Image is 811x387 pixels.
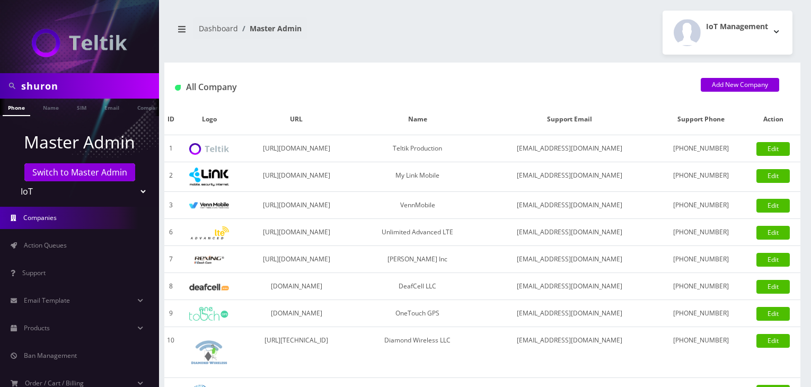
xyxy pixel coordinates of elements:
td: [EMAIL_ADDRESS][DOMAIN_NAME] [484,162,656,192]
th: Support Phone [656,104,746,135]
td: 8 [164,273,177,300]
td: [PHONE_NUMBER] [656,192,746,219]
h2: IoT Management [706,22,768,31]
td: [URL][DOMAIN_NAME] [242,192,351,219]
th: Action [746,104,800,135]
span: Products [24,323,50,332]
td: [EMAIL_ADDRESS][DOMAIN_NAME] [484,327,656,378]
td: [PHONE_NUMBER] [656,219,746,246]
a: Edit [756,253,790,267]
td: 6 [164,219,177,246]
a: Dashboard [199,23,238,33]
a: Edit [756,334,790,348]
td: OneTouch GPS [351,300,484,327]
img: IoT [32,29,127,57]
a: Edit [756,142,790,156]
td: [PHONE_NUMBER] [656,246,746,273]
td: [EMAIL_ADDRESS][DOMAIN_NAME] [484,300,656,327]
a: Switch to Master Admin [24,163,135,181]
th: ID [164,104,177,135]
a: SIM [72,99,92,115]
span: Email Template [24,296,70,305]
td: [URL][DOMAIN_NAME] [242,219,351,246]
td: [URL][DOMAIN_NAME] [242,162,351,192]
td: [PHONE_NUMBER] [656,327,746,378]
img: Rexing Inc [189,255,229,265]
img: DeafCell LLC [189,284,229,291]
td: Diamond Wireless LLC [351,327,484,378]
td: [DOMAIN_NAME] [242,300,351,327]
td: [PERSON_NAME] Inc [351,246,484,273]
h1: All Company [175,82,685,92]
a: Phone [3,99,30,116]
td: [EMAIL_ADDRESS][DOMAIN_NAME] [484,192,656,219]
img: Diamond Wireless LLC [189,332,229,372]
th: Support Email [484,104,656,135]
td: 3 [164,192,177,219]
th: Name [351,104,484,135]
a: Company [132,99,168,115]
td: [DOMAIN_NAME] [242,273,351,300]
img: My Link Mobile [189,168,229,186]
img: OneTouch GPS [189,307,229,321]
a: Edit [756,199,790,213]
span: Support [22,268,46,277]
a: Edit [756,280,790,294]
td: 9 [164,300,177,327]
td: [PHONE_NUMBER] [656,162,746,192]
th: Logo [177,104,242,135]
td: [EMAIL_ADDRESS][DOMAIN_NAME] [484,246,656,273]
td: 7 [164,246,177,273]
td: [EMAIL_ADDRESS][DOMAIN_NAME] [484,135,656,162]
span: Companies [23,213,57,222]
td: [EMAIL_ADDRESS][DOMAIN_NAME] [484,219,656,246]
td: My Link Mobile [351,162,484,192]
img: Unlimited Advanced LTE [189,226,229,240]
a: Email [99,99,125,115]
td: 1 [164,135,177,162]
td: Teltik Production [351,135,484,162]
span: Ban Management [24,351,77,360]
td: [URL][DOMAIN_NAME] [242,135,351,162]
img: All Company [175,85,181,91]
td: VennMobile [351,192,484,219]
input: Search in Company [21,76,156,96]
td: [URL][DOMAIN_NAME] [242,246,351,273]
a: Edit [756,169,790,183]
td: [PHONE_NUMBER] [656,135,746,162]
td: Unlimited Advanced LTE [351,219,484,246]
img: Teltik Production [189,143,229,155]
span: Action Queues [24,241,67,250]
td: 2 [164,162,177,192]
img: VennMobile [189,202,229,209]
td: [URL][TECHNICAL_ID] [242,327,351,378]
td: 10 [164,327,177,378]
a: Name [38,99,64,115]
li: Master Admin [238,23,302,34]
td: DeafCell LLC [351,273,484,300]
a: Edit [756,307,790,321]
a: Edit [756,226,790,240]
th: URL [242,104,351,135]
nav: breadcrumb [172,17,474,48]
button: IoT Management [663,11,792,55]
td: [EMAIL_ADDRESS][DOMAIN_NAME] [484,273,656,300]
a: Add New Company [701,78,779,92]
td: [PHONE_NUMBER] [656,300,746,327]
td: [PHONE_NUMBER] [656,273,746,300]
